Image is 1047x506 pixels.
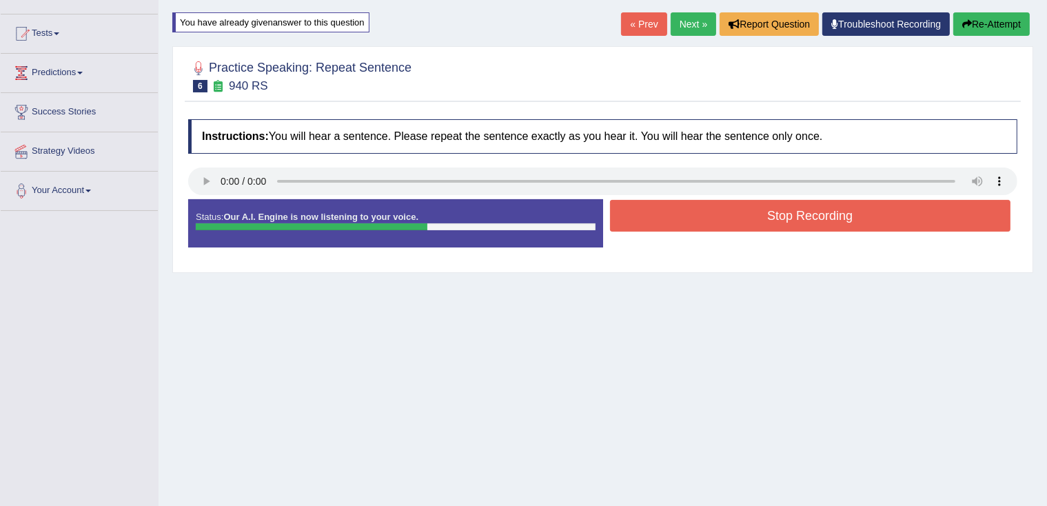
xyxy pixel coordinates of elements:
a: Predictions [1,54,158,88]
button: Re-Attempt [953,12,1030,36]
button: Stop Recording [610,200,1011,232]
div: Status: [188,199,603,247]
a: Troubleshoot Recording [822,12,950,36]
h2: Practice Speaking: Repeat Sentence [188,58,411,92]
span: 6 [193,80,207,92]
small: Exam occurring question [211,80,225,93]
small: 940 RS [229,79,268,92]
a: Next » [671,12,716,36]
a: « Prev [621,12,667,36]
a: Strategy Videos [1,132,158,167]
h4: You will hear a sentence. Please repeat the sentence exactly as you hear it. You will hear the se... [188,119,1017,154]
button: Report Question [720,12,819,36]
b: Instructions: [202,130,269,142]
div: You have already given answer to this question [172,12,369,32]
a: Success Stories [1,93,158,128]
a: Your Account [1,172,158,206]
strong: Our A.I. Engine is now listening to your voice. [223,212,418,222]
a: Tests [1,14,158,49]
